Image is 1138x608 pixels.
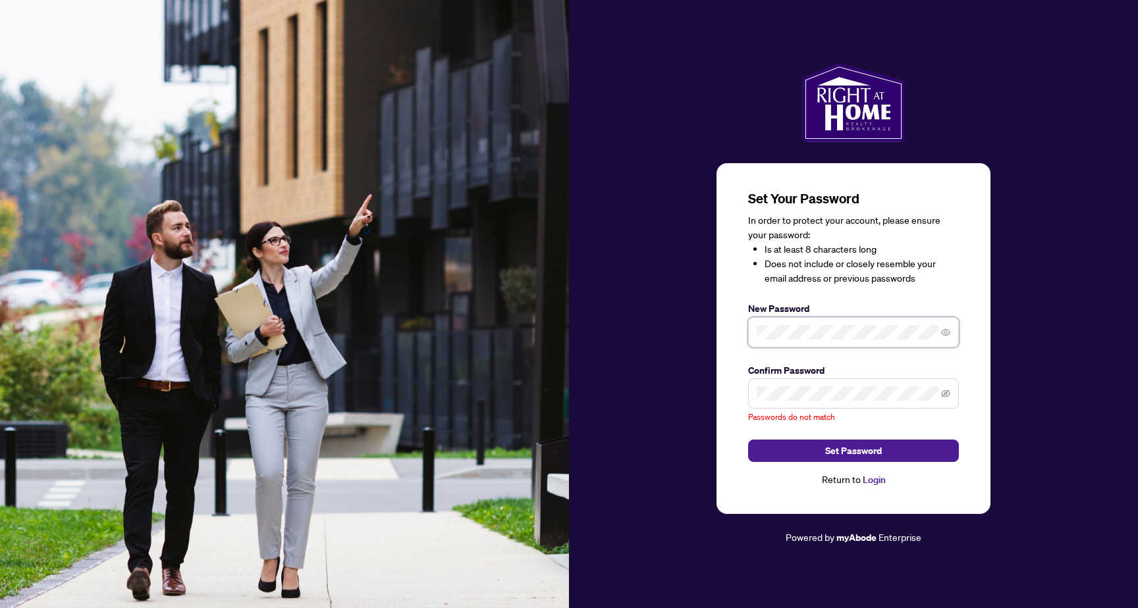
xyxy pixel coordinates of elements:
span: Powered by [786,531,834,543]
img: ma-logo [802,63,904,142]
li: Does not include or closely resemble your email address or previous passwords [765,257,959,286]
div: Return to [748,472,959,488]
li: Is at least 8 characters long [765,242,959,257]
span: Passwords do not match [748,412,835,422]
button: Set Password [748,440,959,462]
div: In order to protect your account, please ensure your password: [748,213,959,286]
a: Login [863,474,886,486]
span: eye-invisible [941,389,950,398]
keeper-lock: Open Keeper Popup [921,324,937,340]
span: Set Password [825,440,882,461]
span: eye [941,328,950,337]
span: Enterprise [879,531,921,543]
label: New Password [748,301,959,316]
h3: Set Your Password [748,190,959,208]
label: Confirm Password [748,363,959,378]
a: myAbode [836,530,877,545]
